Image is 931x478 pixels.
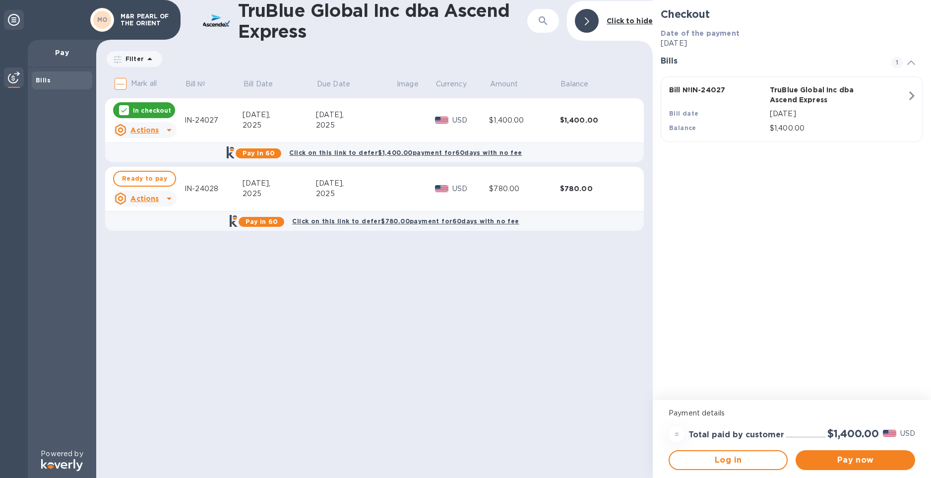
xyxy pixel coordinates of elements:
p: Payment details [669,408,915,418]
div: $780.00 [489,184,559,194]
p: In checkout [133,106,171,115]
div: [DATE], [316,178,396,189]
b: Bills [36,76,51,84]
p: Powered by [41,449,83,459]
p: USD [452,184,490,194]
div: 2025 [316,189,396,199]
span: 1 [891,57,903,68]
div: IN-24027 [185,115,243,126]
span: Pay now [804,454,907,466]
b: Click on this link to defer $1,400.00 payment for 60 days with no fee [289,149,522,156]
p: Bill Date [244,79,273,89]
b: Bill date [669,110,699,117]
img: USD [435,117,448,124]
p: TruBlue Global Inc dba Ascend Express [770,85,867,105]
img: Logo [41,459,83,471]
p: Balance [560,79,588,89]
span: Amount [490,79,531,89]
span: Log in [678,454,779,466]
div: 2025 [243,189,316,199]
p: Amount [490,79,518,89]
button: Ready to pay [113,171,176,187]
span: Bill Date [244,79,286,89]
img: USD [435,185,448,192]
p: USD [452,115,490,126]
b: MO [97,16,108,23]
p: [DATE] [661,38,923,49]
div: 2025 [316,120,396,131]
button: Log in [669,450,788,470]
div: = [669,426,684,442]
p: USD [900,428,915,439]
p: Mark all [131,78,157,89]
span: Due Date [317,79,363,89]
span: Ready to pay [122,173,167,185]
h3: Bills [661,57,879,66]
b: Click to hide [607,17,653,25]
button: Bill №IN-24027TruBlue Global Inc dba Ascend ExpressBill date[DATE]Balance$1,400.00 [661,76,923,142]
u: Actions [130,195,159,203]
img: USD [883,430,896,437]
p: Currency [436,79,467,89]
b: Click on this link to defer $780.00 payment for 60 days with no fee [292,217,519,225]
p: Due Date [317,79,350,89]
b: Balance [669,124,696,132]
div: IN-24028 [185,184,243,194]
p: [DATE] [770,109,907,119]
span: Bill № [186,79,219,89]
button: Pay now [796,450,915,470]
div: $780.00 [560,184,631,194]
p: Filter [122,55,144,63]
div: [DATE], [243,178,316,189]
p: Image [397,79,419,89]
u: Actions [130,126,159,134]
p: Bill № [186,79,206,89]
span: Balance [560,79,601,89]
div: 2025 [243,120,316,131]
b: Date of the payment [661,29,740,37]
b: Pay in 60 [246,218,278,225]
p: M&R PEARL OF THE ORIENT [121,13,170,27]
p: Pay [36,48,88,58]
p: Bill № IN-24027 [669,85,766,95]
b: Pay in 60 [243,149,275,157]
h2: $1,400.00 [827,427,879,440]
div: [DATE], [316,110,396,120]
h3: Total paid by customer [688,430,784,440]
h2: Checkout [661,8,923,20]
div: $1,400.00 [489,115,559,126]
p: $1,400.00 [770,123,907,134]
div: [DATE], [243,110,316,120]
div: $1,400.00 [560,115,631,125]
